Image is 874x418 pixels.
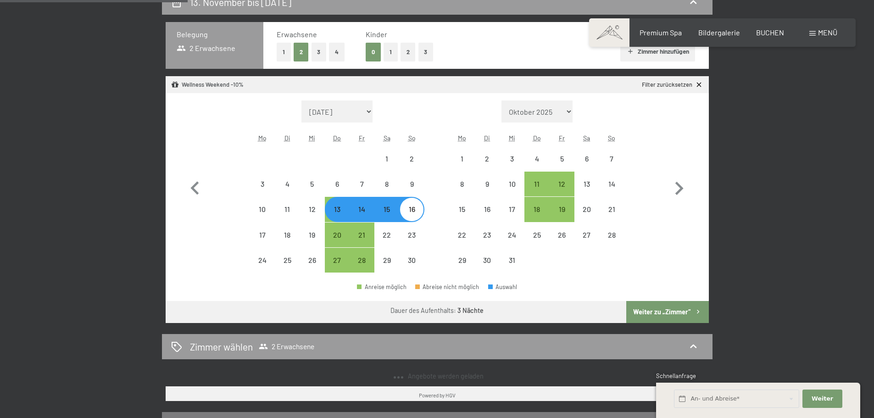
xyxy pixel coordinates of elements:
div: Anreise nicht möglich [549,146,574,171]
div: Anreise nicht möglich [549,223,574,247]
div: Tue Dec 30 2025 [475,248,500,273]
div: Thu Nov 27 2025 [325,248,350,273]
div: Sat Dec 13 2025 [574,172,599,196]
div: 13 [326,206,349,229]
div: Tue Nov 11 2025 [275,197,300,222]
div: 23 [400,231,423,254]
div: Sat Nov 29 2025 [374,248,399,273]
div: Thu Nov 06 2025 [325,172,350,196]
div: Mon Nov 17 2025 [250,223,275,247]
abbr: Dienstag [484,134,490,142]
div: 15 [451,206,473,229]
div: Fri Dec 05 2025 [549,146,574,171]
div: Mon Nov 24 2025 [250,248,275,273]
div: 1 [375,155,398,178]
div: 31 [501,256,523,279]
button: Zimmer hinzufügen [620,41,695,61]
div: Anreise nicht möglich [399,146,424,171]
div: Thu Dec 25 2025 [524,223,549,247]
div: 8 [451,180,473,203]
div: 30 [400,256,423,279]
div: Anreise möglich [357,284,406,290]
div: 30 [476,256,499,279]
div: Sat Dec 06 2025 [574,146,599,171]
div: Anreise nicht möglich [475,197,500,222]
div: Wed Dec 31 2025 [500,248,524,273]
button: 1 [277,43,291,61]
div: Anreise nicht möglich [574,172,599,196]
div: Mon Dec 01 2025 [450,146,474,171]
div: Sat Dec 20 2025 [574,197,599,222]
div: Wed Dec 17 2025 [500,197,524,222]
div: Anreise nicht möglich [450,172,474,196]
div: 19 [301,231,323,254]
div: Anreise nicht möglich [475,146,500,171]
div: Tue Nov 04 2025 [275,172,300,196]
div: 22 [451,231,473,254]
div: Anreise nicht möglich [325,172,350,196]
div: 11 [276,206,299,229]
div: Anreise nicht möglich [450,223,474,247]
span: Premium Spa [640,28,682,37]
div: Anreise nicht möglich [475,172,500,196]
div: Anreise nicht möglich [250,223,275,247]
button: 1 [384,43,398,61]
div: Anreise möglich [350,223,374,247]
div: Fri Nov 28 2025 [350,248,374,273]
div: Mon Dec 22 2025 [450,223,474,247]
div: Mon Nov 10 2025 [250,197,275,222]
div: 14 [351,206,373,229]
div: Angebote werden geladen [390,372,484,381]
abbr: Montag [258,134,267,142]
div: Wed Nov 19 2025 [300,223,324,247]
div: Thu Dec 11 2025 [524,172,549,196]
abbr: Montag [458,134,466,142]
a: Bildergalerie [698,28,740,37]
div: Anreise nicht möglich [500,146,524,171]
div: 4 [276,180,299,203]
div: 10 [251,206,274,229]
button: Vorheriger Monat [182,100,208,273]
button: Weiter [802,390,842,408]
div: Anreise nicht möglich [500,248,524,273]
div: Anreise nicht möglich [475,248,500,273]
div: Anreise möglich [524,172,549,196]
div: Wellness Weekend -10% [171,81,244,89]
div: Anreise nicht möglich [300,248,324,273]
div: 27 [575,231,598,254]
div: 25 [276,256,299,279]
div: Anreise nicht möglich [300,172,324,196]
div: Wed Nov 12 2025 [300,197,324,222]
div: Anreise nicht möglich [374,248,399,273]
abbr: Samstag [384,134,390,142]
div: Thu Nov 13 2025 [325,197,350,222]
div: Thu Nov 20 2025 [325,223,350,247]
abbr: Dienstag [284,134,290,142]
div: Anreise nicht möglich [350,172,374,196]
div: 16 [476,206,499,229]
div: Anreise nicht möglich [275,197,300,222]
div: Anreise nicht möglich [574,223,599,247]
div: Fri Dec 12 2025 [549,172,574,196]
div: Anreise nicht möglich [374,197,399,222]
div: 3 [501,155,523,178]
div: Anreise nicht möglich [300,223,324,247]
div: Anreise nicht möglich [374,172,399,196]
svg: Angebot/Paket [171,81,179,89]
div: 15 [375,206,398,229]
button: 4 [329,43,345,61]
button: 3 [312,43,327,61]
div: Anreise nicht möglich [399,197,424,222]
div: 29 [375,256,398,279]
abbr: Mittwoch [509,134,515,142]
div: 29 [451,256,473,279]
h3: Belegung [177,29,252,39]
div: Anreise möglich [350,248,374,273]
div: Tue Nov 18 2025 [275,223,300,247]
div: Anreise nicht möglich [500,223,524,247]
div: 6 [575,155,598,178]
span: Weiter [812,395,833,403]
div: 24 [251,256,274,279]
div: 1 [451,155,473,178]
div: 20 [575,206,598,229]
